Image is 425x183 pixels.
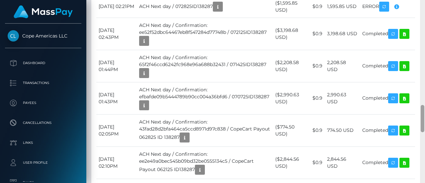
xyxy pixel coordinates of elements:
td: Completed [360,114,415,146]
td: [DATE] 01:43PM [96,82,137,114]
a: Transactions [5,75,81,91]
td: $0.9 [308,82,325,114]
td: ($2,844.56 USD) [273,146,308,179]
p: Links [8,138,79,148]
td: 2,990.63 USD [325,82,360,114]
td: Completed [360,82,415,114]
td: $0.9 [308,114,325,146]
p: Transactions [8,78,79,88]
p: Payees [8,98,79,108]
a: Dashboard [5,55,81,71]
p: Cancellations [8,118,79,128]
img: Cope Americas LLC [8,30,19,42]
td: 3,198.68 USD [325,18,360,50]
td: ACH Next day / Confirmation: 43fad28d2bfa464ca5ccd8971d97c838 / CopeCart Payout 062825 ID 138287 [137,114,273,146]
a: Links [5,135,81,151]
a: User Profile [5,154,81,171]
td: ACH Next day / Confirmation: ee52f52dbc64467eb8f547284d77748b / 072125ID138287 [137,18,273,50]
td: Completed [360,18,415,50]
a: Cancellations [5,115,81,131]
a: Payees [5,95,81,111]
td: 2,208.58 USD [325,50,360,82]
td: ACH Next day / Confirmation: ee2e49a0bec545b09bd32be0555134c5 / CopeCart Payout 062125 ID138287 [137,146,273,179]
img: MassPay Logo [14,5,73,18]
td: Completed [360,146,415,179]
td: ACH Next day / Confirmation: efbafde09b5444789b90cc004a36bfd6 / 070725ID138287 [137,82,273,114]
td: [DATE] 02:10PM [96,146,137,179]
td: $0.9 [308,18,325,50]
td: 2,844.56 USD [325,146,360,179]
td: 774.50 USD [325,114,360,146]
td: ($774.50 USD) [273,114,308,146]
p: User Profile [8,158,79,168]
td: ACH Next day / Confirmation: 65f2f46ccd6242fc968e96a688b32431 / 071425ID138287 [137,50,273,82]
td: [DATE] 02:43PM [96,18,137,50]
td: [DATE] 01:44PM [96,50,137,82]
td: $0.9 [308,50,325,82]
td: ($3,198.68 USD) [273,18,308,50]
p: Dashboard [8,58,79,68]
td: [DATE] 02:05PM [96,114,137,146]
td: ($2,990.63 USD) [273,82,308,114]
span: Cope Americas LLC [5,33,81,39]
td: Completed [360,50,415,82]
td: ($2,208.58 USD) [273,50,308,82]
td: $0.9 [308,146,325,179]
